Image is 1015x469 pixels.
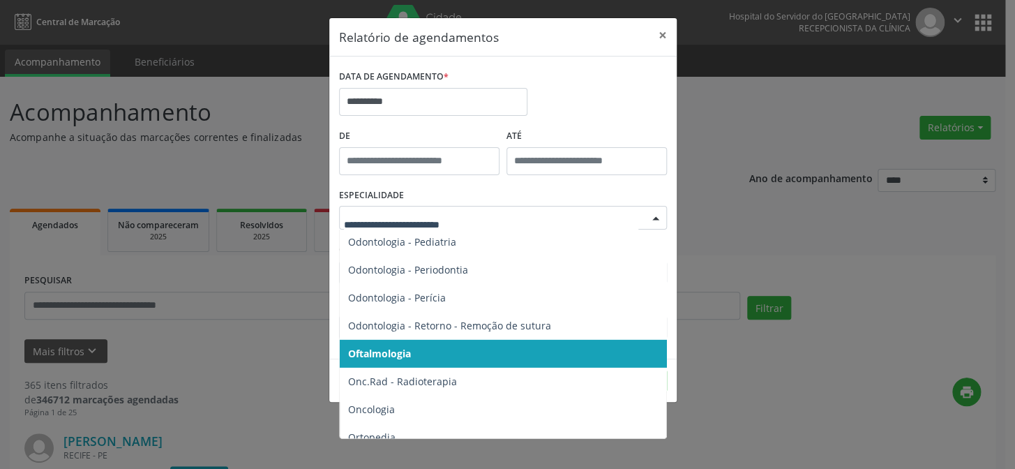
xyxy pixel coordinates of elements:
span: Onc.Rad - Radioterapia [348,375,457,388]
label: De [339,126,499,147]
label: DATA DE AGENDAMENTO [339,66,449,88]
span: Ortopedia [348,431,396,444]
label: ATÉ [506,126,667,147]
h5: Relatório de agendamentos [339,28,499,46]
span: Odontologia - Perícia [348,291,446,304]
span: Odontologia - Pediatria [348,235,456,248]
button: Close [649,18,677,52]
span: Oftalmologia [348,347,411,360]
span: Oncologia [348,403,395,416]
span: Odontologia - Retorno - Remoção de sutura [348,319,551,332]
span: Odontologia - Periodontia [348,263,468,276]
label: ESPECIALIDADE [339,185,404,207]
